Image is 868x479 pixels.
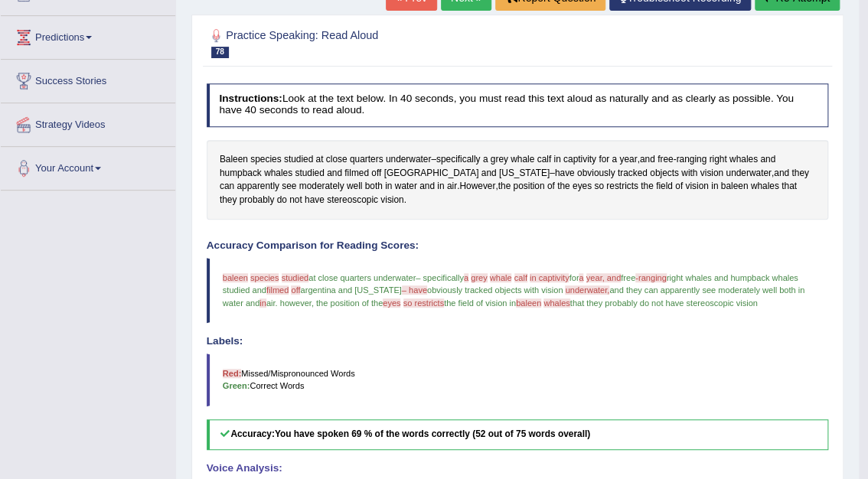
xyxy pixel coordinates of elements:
span: eyes [383,298,400,308]
h4: Voice Analysis: [207,463,829,474]
span: Click to see word definition [547,180,555,194]
span: Click to see word definition [305,194,325,207]
span: Click to see word definition [220,153,248,167]
span: calf [514,273,527,282]
h2: Practice Speaking: Read Aloud [207,26,592,58]
span: whale [490,273,512,282]
span: Click to see word definition [681,167,697,181]
span: Click to see word definition [658,153,674,167]
span: Click to see word definition [726,167,772,181]
b: You have spoken 69 % of the words correctly (52 out of 75 words overall) [275,428,590,439]
span: free [621,273,635,282]
span: Click to see word definition [774,167,789,181]
b: Red: [223,369,242,378]
span: Click to see word definition [640,153,655,167]
span: Click to see word definition [729,153,758,167]
span: Click to see word definition [481,167,497,181]
span: a [579,273,583,282]
span: Click to see word definition [675,180,683,194]
span: Click to see word definition [650,167,679,181]
span: Click to see word definition [599,153,609,167]
span: Click to see word definition [791,167,808,181]
span: – have [402,285,427,295]
span: studied [282,273,309,282]
span: Click to see word definition [220,180,234,194]
span: Click to see word definition [347,180,362,194]
span: Click to see word definition [619,153,637,167]
h4: Labels: [207,336,829,347]
span: Click to see word definition [491,153,508,167]
span: Click to see word definition [782,180,797,194]
span: Click to see word definition [237,180,279,194]
span: Click to see word definition [220,167,262,181]
a: Predictions [1,16,175,54]
h5: Accuracy: [207,419,829,451]
span: Click to see word definition [483,153,488,167]
b: Instructions: [219,93,282,104]
span: Click to see word definition [513,180,544,194]
span: Click to see word definition [555,167,575,181]
span: Click to see word definition [612,153,617,167]
span: Click to see word definition [553,153,560,167]
span: Click to see word definition [365,180,383,194]
span: year, and [586,273,621,282]
span: Click to see word definition [327,167,342,181]
span: Click to see word definition [436,153,481,167]
span: Click to see word definition [577,167,615,181]
span: Click to see word definition [284,153,313,167]
span: underwater, [565,285,609,295]
span: Click to see word definition [511,153,534,167]
span: Click to see word definition [641,180,654,194]
span: in [259,298,266,308]
span: Click to see word definition [326,153,348,167]
span: in captivity [530,273,569,282]
span: and they can apparently see moderately well both in water and [223,285,807,307]
span: Click to see word definition [760,153,775,167]
span: species [250,273,279,282]
span: Click to see word definition [250,153,281,167]
h4: Look at the text below. In 40 seconds, you must read this text aloud as naturally and as clearly ... [207,83,829,127]
h4: Accuracy Comparison for Reading Scores: [207,240,829,252]
span: Click to see word definition [498,180,511,194]
span: obviously tracked objects with vision [427,285,563,295]
span: Click to see word definition [594,180,604,194]
span: the field of vision in [444,298,516,308]
span: Click to see word definition [563,153,596,167]
span: Click to see word definition [437,180,444,194]
span: at close quarters underwater [308,273,416,282]
span: Click to see word definition [606,180,638,194]
span: Click to see word definition [656,180,673,194]
span: air. however, the position of the [266,298,383,308]
span: Click to see word definition [676,153,706,167]
span: a [464,273,468,282]
b: Green: [223,381,250,390]
span: for [569,273,579,282]
span: Click to see word definition [315,153,323,167]
span: so restricts [403,298,444,308]
span: Click to see word definition [344,167,369,181]
span: 78 [211,47,229,58]
span: Click to see word definition [384,167,479,181]
span: Click to see word definition [419,180,435,194]
span: -ranging [635,273,667,282]
span: Click to see word definition [350,153,383,167]
a: Your Account [1,147,175,185]
span: Click to see word definition [327,194,378,207]
span: Click to see word definition [721,180,749,194]
span: Click to see word definition [751,180,779,194]
span: Click to see word definition [295,167,324,181]
blockquote: Missed/Mispronounced Words Correct Words [207,354,829,406]
span: Click to see word definition [700,167,723,181]
span: filmed [266,285,289,295]
span: Click to see word definition [299,180,344,194]
span: Click to see word definition [385,180,392,194]
span: Click to see word definition [447,180,457,194]
a: Strategy Videos [1,103,175,142]
span: Click to see word definition [277,194,287,207]
span: Click to see word definition [537,153,551,167]
span: Click to see word definition [380,194,403,207]
div: – , - – , . , . [207,140,829,220]
span: Click to see word definition [371,167,381,181]
span: Click to see word definition [282,180,296,194]
span: argentina and [US_STATE] [300,285,401,295]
